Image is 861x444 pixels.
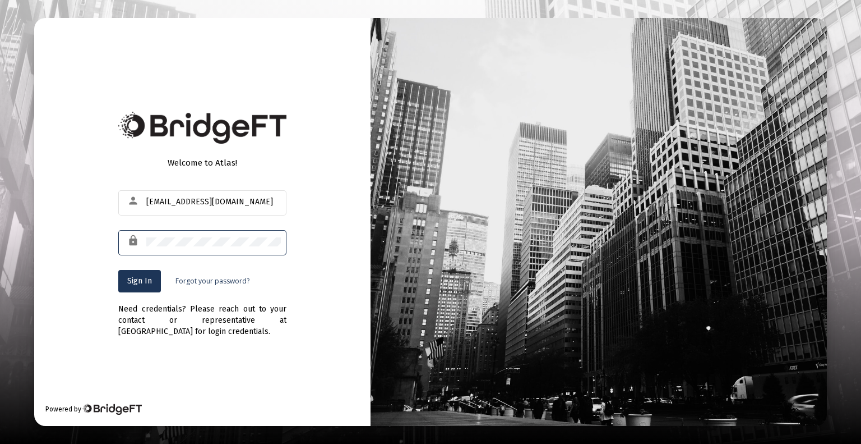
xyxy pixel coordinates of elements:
button: Sign In [118,270,161,292]
div: Powered by [45,404,141,415]
img: Bridge Financial Technology Logo [82,404,141,415]
a: Forgot your password? [175,276,249,287]
div: Need credentials? Please reach out to your contact or representative at [GEOGRAPHIC_DATA] for log... [118,292,286,337]
input: Email or Username [146,198,281,207]
div: Welcome to Atlas! [118,157,286,168]
span: Sign In [127,276,152,286]
mat-icon: person [127,194,141,208]
img: Bridge Financial Technology Logo [118,112,286,144]
mat-icon: lock [127,234,141,248]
